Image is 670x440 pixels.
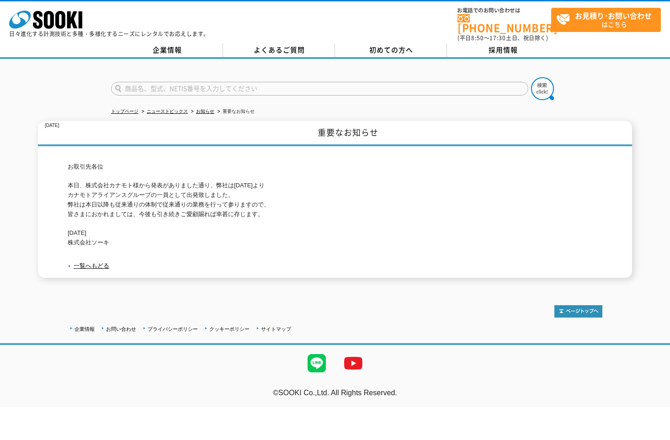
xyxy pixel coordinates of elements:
a: テストMail [635,398,670,406]
span: 17:30 [489,34,506,42]
input: 商品名、型式、NETIS番号を入力してください [111,82,528,95]
a: プライバシーポリシー [148,326,198,332]
span: はこちら [556,8,660,31]
span: (平日 ～ 土日、祝日除く) [457,34,548,42]
img: YouTube [335,345,372,382]
span: 8:50 [471,34,484,42]
a: 初めての方へ [335,43,447,57]
a: 企業情報 [111,43,223,57]
a: [PHONE_NUMBER] [457,14,551,33]
a: 採用情報 [447,43,559,57]
a: サイトマップ [261,326,291,332]
span: お電話でのお問い合わせは [457,8,551,13]
p: 日々進化する計測技術と多種・多様化するニーズにレンタルでお応えします。 [9,31,209,37]
a: クッキーポリシー [209,326,250,332]
a: よくあるご質問 [223,43,335,57]
a: お知らせ [196,109,214,114]
p: [DATE] [45,121,59,131]
h1: 重要なお知らせ [38,121,632,146]
a: お問い合わせ [106,326,136,332]
span: 初めての方へ [369,45,413,55]
a: お見積り･お問い合わせはこちら [551,8,661,32]
img: btn_search.png [531,77,554,100]
a: トップページ [111,109,138,114]
a: ニューストピックス [147,109,188,114]
img: トップページへ [554,305,602,318]
li: 重要なお知らせ [216,107,255,117]
img: LINE [298,345,335,382]
p: お取引先各位 本日、株式会社カナモト様から発表がありました通り、弊社は[DATE]より カナモトアライアンスグループの一員として出発致しました。 弊社は本日以降も従来通りの体制で従来通りの業務を... [68,162,602,248]
strong: お見積り･お問い合わせ [575,10,652,21]
a: 企業情報 [74,326,95,332]
a: 一覧へもどる [74,262,109,269]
